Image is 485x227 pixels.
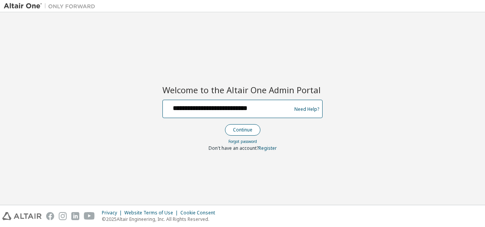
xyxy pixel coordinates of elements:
[2,212,42,220] img: altair_logo.svg
[84,212,95,220] img: youtube.svg
[46,212,54,220] img: facebook.svg
[124,210,180,216] div: Website Terms of Use
[102,210,124,216] div: Privacy
[209,145,259,151] span: Don't have an account?
[180,210,220,216] div: Cookie Consent
[4,2,99,10] img: Altair One
[228,139,257,144] a: Forgot password
[259,145,277,151] a: Register
[102,216,220,222] p: © 2025 Altair Engineering, Inc. All Rights Reserved.
[225,124,260,136] button: Continue
[59,212,67,220] img: instagram.svg
[162,84,323,95] h2: Welcome to the Altair One Admin Portal
[71,212,79,220] img: linkedin.svg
